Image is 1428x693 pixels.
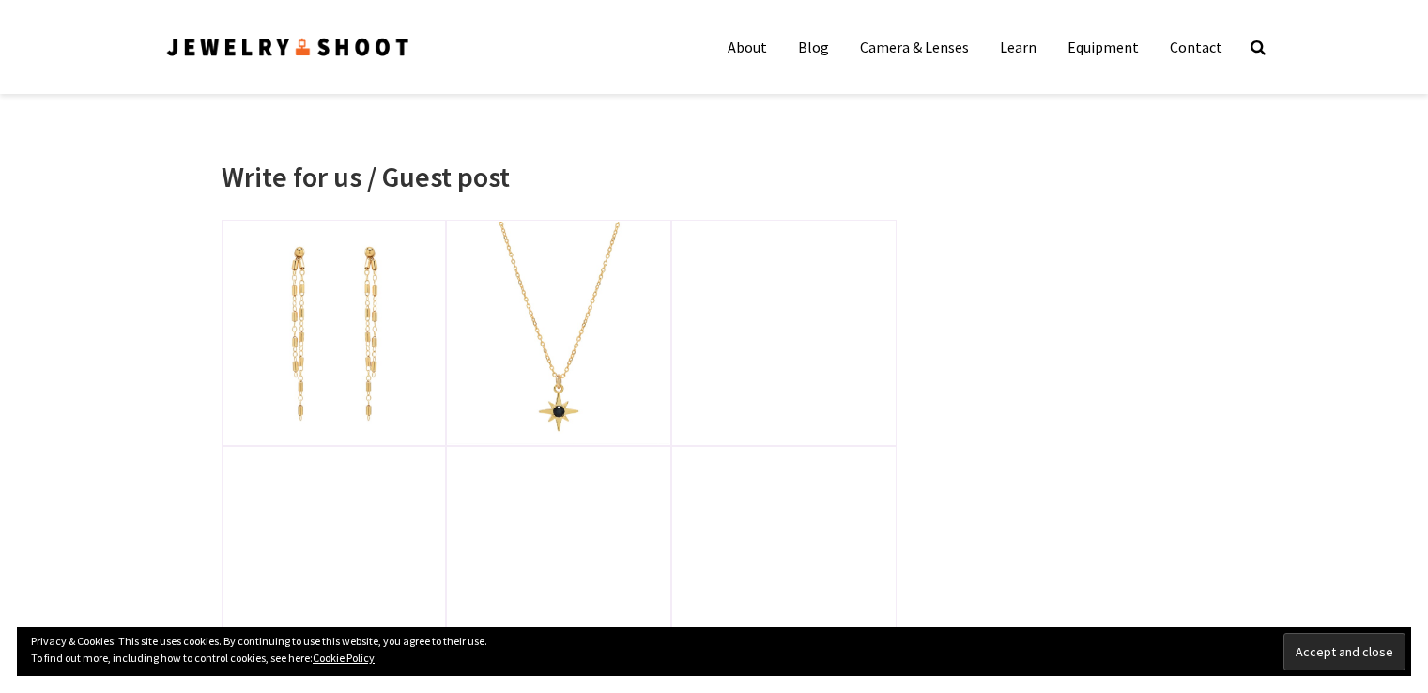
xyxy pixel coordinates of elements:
a: Learn [986,28,1051,66]
a: About [714,28,781,66]
input: Accept and close [1283,633,1405,670]
h1: Write for us / Guest post [222,160,898,193]
img: Jewelry Photographer Bay Area - San Francisco | Nationwide via Mail [165,35,411,60]
div: Privacy & Cookies: This site uses cookies. By continuing to use this website, you agree to their ... [17,627,1411,676]
a: Equipment [1053,28,1153,66]
a: Camera & Lenses [846,28,983,66]
a: Cookie Policy [313,651,375,665]
a: Blog [784,28,843,66]
a: Contact [1156,28,1236,66]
